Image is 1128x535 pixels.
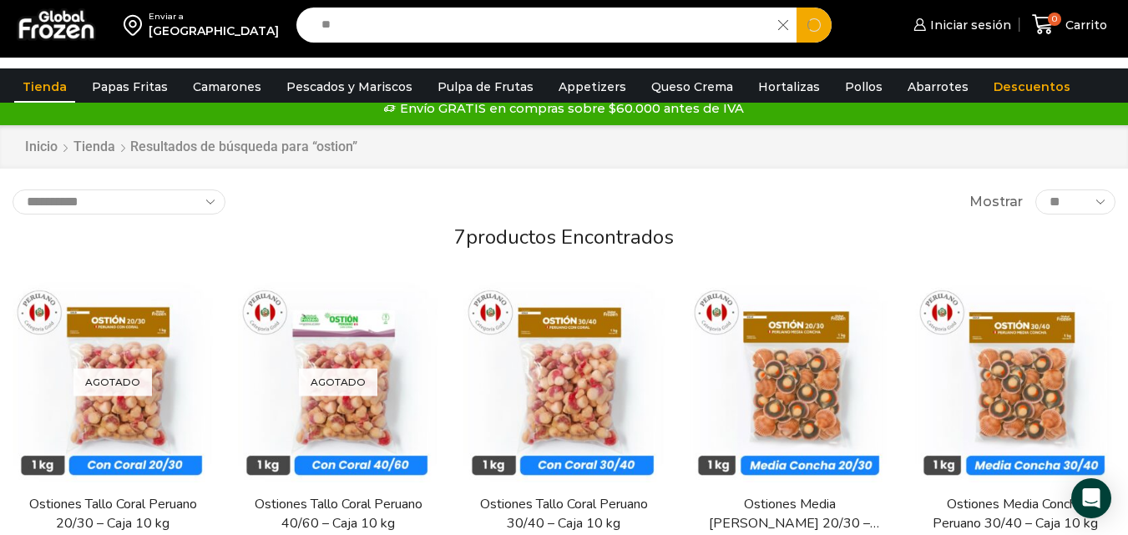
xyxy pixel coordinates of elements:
a: Inicio [24,138,58,157]
p: Agotado [299,368,377,396]
button: Search button [797,8,832,43]
div: [GEOGRAPHIC_DATA] [149,23,279,39]
span: 0 [1048,13,1061,26]
div: Open Intercom Messenger [1071,478,1111,518]
img: address-field-icon.svg [124,11,149,39]
a: Tienda [73,138,116,157]
a: Camarones [185,71,270,103]
a: Ostiones Media Concha Peruano 30/40 – Caja 10 kg [925,495,1105,533]
a: Ostiones Tallo Coral Peruano 30/40 – Caja 10 kg [473,495,654,533]
a: Abarrotes [899,71,977,103]
a: Appetizers [550,71,635,103]
span: Carrito [1061,17,1107,33]
a: 0 Carrito [1028,5,1111,44]
a: Descuentos [985,71,1079,103]
h1: Resultados de búsqueda para “ostion” [130,139,357,154]
a: Pulpa de Frutas [429,71,542,103]
select: Pedido de la tienda [13,189,225,215]
a: Pescados y Mariscos [278,71,421,103]
a: Queso Crema [643,71,741,103]
a: Papas Fritas [83,71,176,103]
a: Ostiones Tallo Coral Peruano 40/60 – Caja 10 kg [248,495,428,533]
span: productos encontrados [466,224,674,250]
span: 7 [454,224,466,250]
a: Tienda [14,71,75,103]
a: Ostiones Tallo Coral Peruano 20/30 – Caja 10 kg [23,495,203,533]
nav: Breadcrumb [24,138,357,157]
a: Pollos [837,71,891,103]
span: Iniciar sesión [926,17,1011,33]
div: Enviar a [149,11,279,23]
a: Ostiones Media [PERSON_NAME] 20/30 – Caja 10 kg [700,495,880,533]
span: Mostrar [969,193,1023,212]
a: Hortalizas [750,71,828,103]
a: Iniciar sesión [909,8,1011,42]
p: Agotado [73,368,152,396]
